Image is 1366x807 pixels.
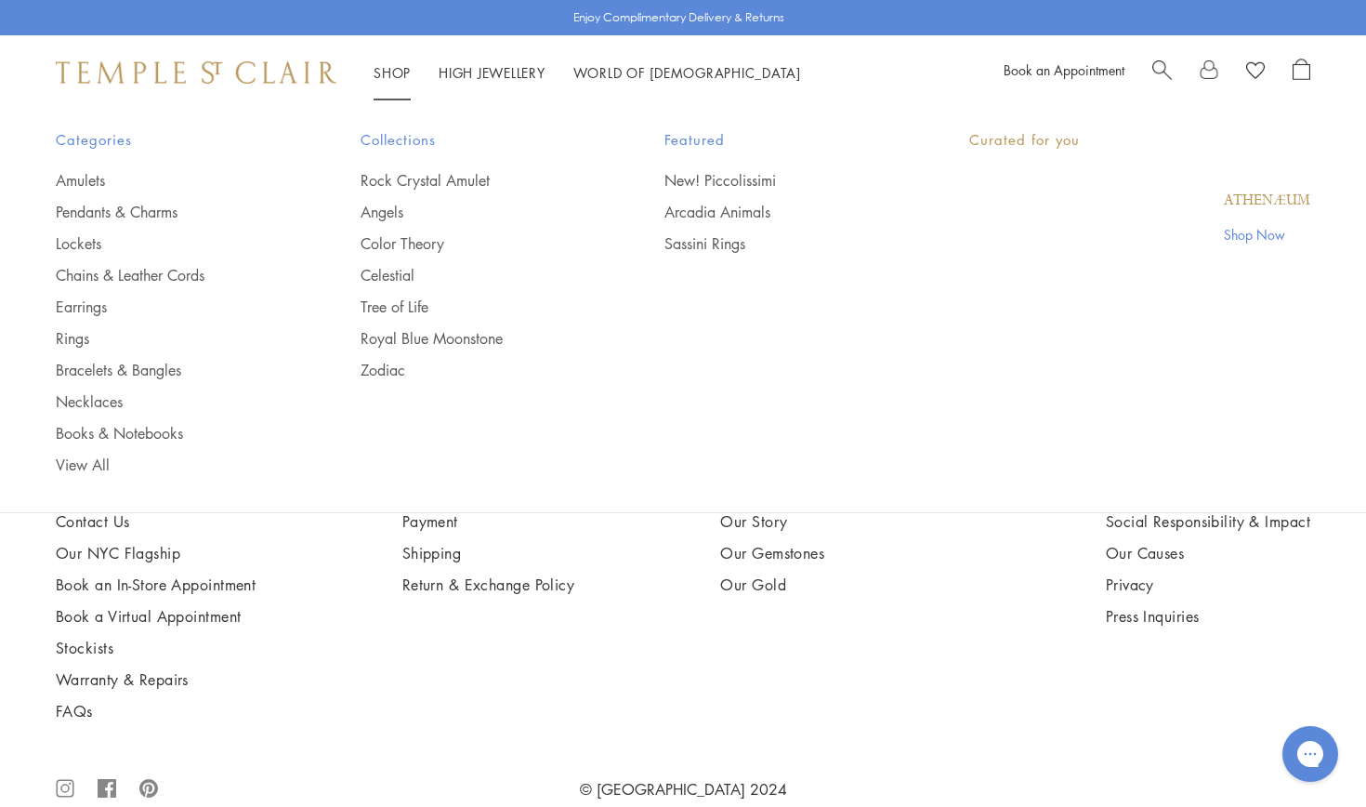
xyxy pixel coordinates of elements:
[720,575,959,595] a: Our Gold
[374,63,411,82] a: ShopShop
[56,669,256,690] a: Warranty & Repairs
[56,606,256,627] a: Book a Virtual Appointment
[56,638,256,658] a: Stockists
[1293,59,1310,86] a: Open Shopping Bag
[56,297,286,317] a: Earrings
[664,170,895,191] a: New! Piccolissimi
[720,511,959,532] a: Our Story
[361,170,591,191] a: Rock Crystal Amulet
[56,511,256,532] a: Contact Us
[56,455,286,475] a: View All
[56,543,256,563] a: Our NYC Flagship
[573,63,801,82] a: World of [DEMOGRAPHIC_DATA]World of [DEMOGRAPHIC_DATA]
[1106,575,1310,595] a: Privacy
[361,360,591,380] a: Zodiac
[56,360,286,380] a: Bracelets & Bangles
[56,233,286,254] a: Lockets
[1224,224,1310,245] a: Shop Now
[402,511,575,532] a: Payment
[1106,543,1310,563] a: Our Causes
[56,575,256,595] a: Book an In-Store Appointment
[573,8,784,27] p: Enjoy Complimentary Delivery & Returns
[361,297,591,317] a: Tree of Life
[664,233,895,254] a: Sassini Rings
[1106,511,1310,532] a: Social Responsibility & Impact
[56,423,286,443] a: Books & Notebooks
[361,265,591,285] a: Celestial
[402,575,575,595] a: Return & Exchange Policy
[439,63,545,82] a: High JewelleryHigh Jewellery
[361,328,591,349] a: Royal Blue Moonstone
[664,202,895,222] a: Arcadia Animals
[1224,191,1310,211] a: Athenæum
[720,543,959,563] a: Our Gemstones
[1106,606,1310,627] a: Press Inquiries
[56,265,286,285] a: Chains & Leather Cords
[402,543,575,563] a: Shipping
[580,779,787,800] a: © [GEOGRAPHIC_DATA] 2024
[1152,59,1172,86] a: Search
[56,328,286,349] a: Rings
[361,233,591,254] a: Color Theory
[56,61,336,84] img: Temple St. Clair
[1246,59,1265,86] a: View Wishlist
[56,701,256,721] a: FAQs
[56,128,286,152] span: Categories
[56,391,286,412] a: Necklaces
[56,202,286,222] a: Pendants & Charms
[1273,720,1347,788] iframe: Gorgias live chat messenger
[56,170,286,191] a: Amulets
[1004,60,1124,79] a: Book an Appointment
[969,128,1310,152] p: Curated for you
[374,61,801,85] nav: Main navigation
[361,202,591,222] a: Angels
[664,128,895,152] span: Featured
[361,128,591,152] span: Collections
